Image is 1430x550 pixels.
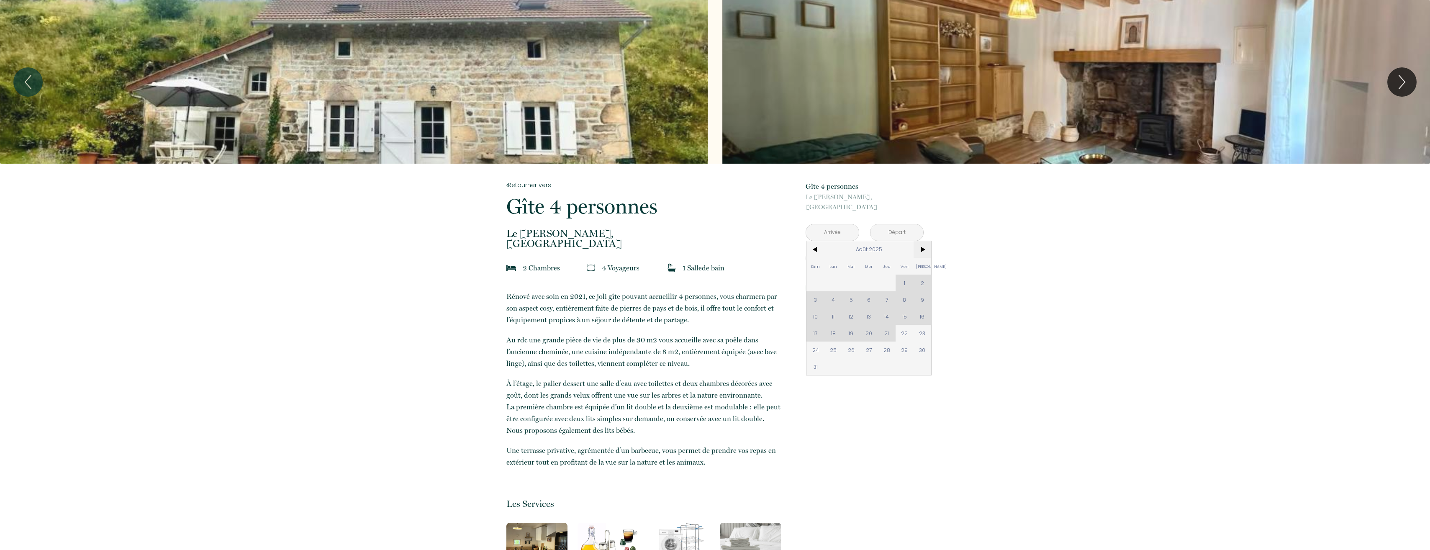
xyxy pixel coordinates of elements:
[878,258,896,275] span: Jeu
[506,229,781,249] p: [GEOGRAPHIC_DATA]
[806,224,859,241] input: Arrivée
[896,325,914,342] span: 22
[806,180,924,192] p: Gîte 4 personnes
[860,342,878,358] span: 27
[506,334,781,369] p: Au rdc une grande pièce de vie de plus de 30 m2 vous accueille avec sa poêle dans l’ancienne chem...
[914,241,932,258] span: >
[506,445,781,468] p: Une terrasse privative, agrémentée d’un barbecue, vous permet de prendre vos repas en extérieur t...
[1387,67,1417,97] button: Next
[506,196,781,217] p: Gîte 4 personnes
[637,264,639,272] span: s
[806,342,824,358] span: 24
[683,262,724,274] p: 1 Salle de bain
[842,342,860,358] span: 26
[806,241,824,258] span: <
[806,277,924,299] button: Réserver
[13,67,43,97] button: Previous
[506,229,781,239] span: Le [PERSON_NAME],
[824,258,842,275] span: Lun
[506,378,781,436] p: À l’étage, le palier dessert une salle d’eau avec toilettes et deux chambres décorées avec goût, ...
[914,325,932,342] span: 23
[914,258,932,275] span: [PERSON_NAME]
[896,342,914,358] span: 29
[870,224,923,241] input: Départ
[506,498,781,509] p: Les Services
[878,342,896,358] span: 28
[860,258,878,275] span: Mer
[806,192,924,202] span: Le [PERSON_NAME],
[842,258,860,275] span: Mar
[806,358,824,375] span: 31
[896,258,914,275] span: Ven
[824,241,914,258] span: Août 2025
[506,180,781,190] a: Retourner vers
[506,290,781,326] p: Rénové avec soin en 2021, ce joli gîte pouvant accueillir 4 personnes, vous charmera par son aspe...
[914,342,932,358] span: 30
[523,262,560,274] p: 2 Chambre
[557,264,560,272] span: s
[587,264,595,272] img: guests
[602,262,639,274] p: 4 Voyageur
[824,342,842,358] span: 25
[806,258,824,275] span: Dim
[806,192,924,212] p: [GEOGRAPHIC_DATA]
